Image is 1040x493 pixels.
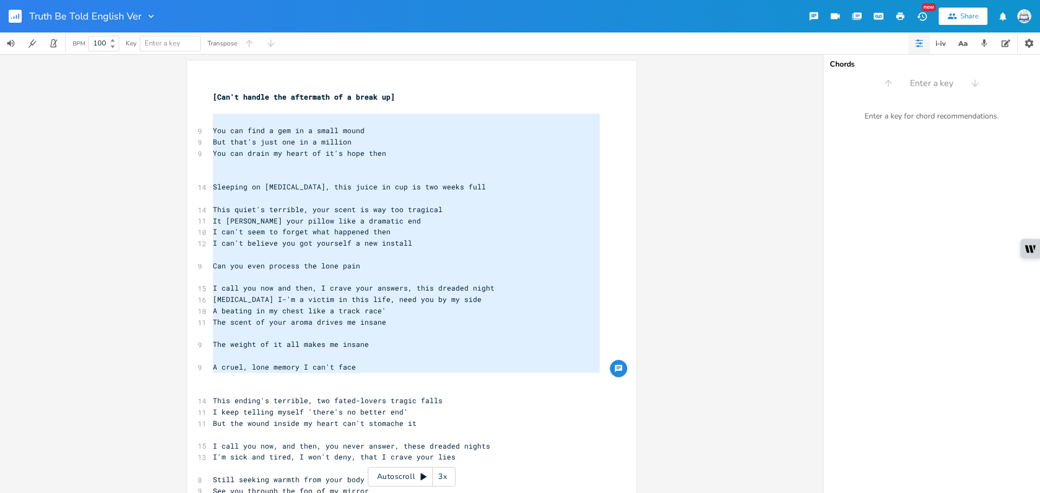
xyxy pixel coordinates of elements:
[213,418,417,428] span: But the wound inside my heart can't stomache it
[29,11,141,21] span: Truth Be Told English Ver
[213,227,391,236] span: I can't seem to forget what happened then
[213,92,395,102] span: [Can't handle the aftermath of a break up]
[911,6,933,26] button: New
[207,40,237,47] div: Transpose
[213,238,412,248] span: I can't believe you got yourself a new install
[213,294,482,304] span: [MEDICAL_DATA] I-'m a victim in this life, need you by my side
[145,38,180,48] span: Enter a key
[213,362,356,372] span: A cruel, lone memory I can't face
[213,339,369,349] span: The weight of it all makes me insane
[823,105,1040,128] div: Enter a key for chord recommendations.
[213,306,386,315] span: A beating in my chest like a track race'
[213,182,486,192] span: Sleeping on [MEDICAL_DATA], this juice in cup is two weeks full
[213,407,408,417] span: I keep telling myself 'there's no better end'
[939,8,987,25] button: Share
[910,77,953,90] span: Enter a key
[1017,9,1031,23] img: Sign In
[213,441,490,451] span: I call you now, and then, you never answer, these dreaded nights
[213,205,443,214] span: This quiet's terrible, your scent is way too tragical
[213,216,421,226] span: It [PERSON_NAME] your pillow like a dramatic end
[368,467,456,487] div: Autoscroll
[213,148,386,158] span: You can drain my heart of it's hope then
[213,126,365,135] span: You can find a gem in a small mound
[213,283,495,293] span: I call you now and then, I crave your answers, this dreaded night
[213,475,365,484] span: Still seeking warmth from your body
[213,137,352,147] span: But that's just one in a million
[830,61,1033,68] div: Chords
[73,41,85,47] div: BPM
[960,11,979,21] div: Share
[213,452,456,462] span: I'm sick and tired, I won't deny, that I crave your lies
[213,396,443,405] span: This ending's terrible, two fated-lovers tragic falls
[213,261,360,271] span: Can you even process the lone pain
[433,467,452,487] div: 3x
[126,40,136,47] div: Key
[213,317,386,327] span: The scent of your aroma drives me insane
[922,3,936,11] div: New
